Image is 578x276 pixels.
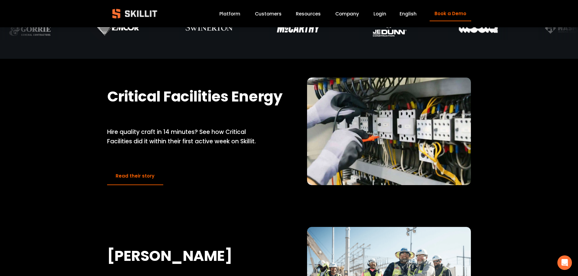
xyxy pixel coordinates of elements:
a: Read their story [107,167,164,185]
strong: Critical Facilities Energy [107,86,282,107]
p: Hire quality craft in 14 minutes? See how Critical Facilities did it within their first active we... [107,128,271,146]
div: Open Intercom Messenger [557,255,572,270]
img: Skillit [107,5,162,23]
a: Platform [219,10,240,18]
strong: [PERSON_NAME] [107,246,232,266]
span: English [400,10,417,17]
span: Resources [296,10,321,17]
a: Customers [255,10,282,18]
div: language picker [400,10,417,18]
a: Login [374,10,386,18]
a: Book a Demo [430,6,471,21]
a: Company [335,10,359,18]
a: folder dropdown [296,10,321,18]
